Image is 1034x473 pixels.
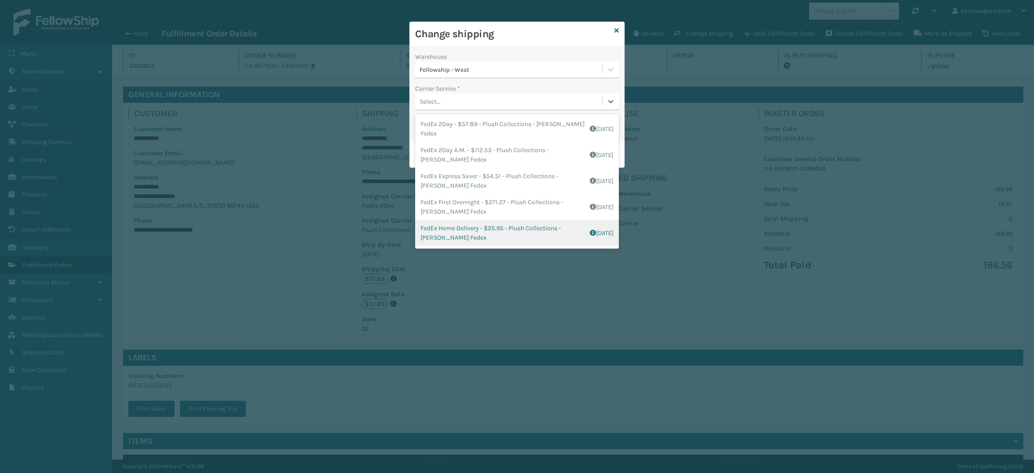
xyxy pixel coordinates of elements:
[596,176,613,186] span: [DATE]
[415,220,619,246] div: FedEx Home Delivery - $25.95 - Plush Collections - [PERSON_NAME] Fedex
[596,228,613,238] span: [DATE]
[420,97,441,106] div: Select...
[415,246,619,272] div: FedEx Priority Overnight - $78.75 - Plush Collections - [PERSON_NAME] Fedex
[415,168,619,194] div: FedEx Express Saver - $54.51 - Plush Collections - [PERSON_NAME] Fedex
[415,142,619,168] div: FedEx 2Day A.M. - $112.53 - Plush Collections - [PERSON_NAME] Fedex
[596,150,613,160] span: [DATE]
[415,194,619,220] div: FedEx First Overnight - $271.27 - Plush Collections - [PERSON_NAME] Fedex
[420,65,603,74] div: Fellowship - West
[596,124,613,134] span: [DATE]
[415,116,619,142] div: FedEx 2Day - $57.89 - Plush Collections - [PERSON_NAME] Fedex
[415,52,447,61] label: Warehouse
[415,84,460,93] label: Carrier Service
[415,27,611,41] h3: Change shipping
[596,202,613,212] span: [DATE]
